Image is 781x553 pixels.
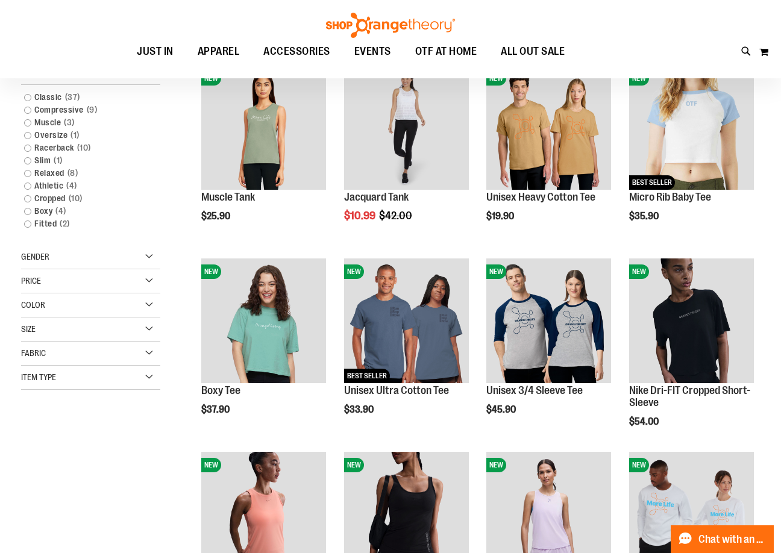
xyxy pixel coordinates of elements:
span: $19.90 [486,211,516,222]
span: Gender [21,252,49,261]
img: Micro Rib Baby Tee [629,65,754,190]
button: Chat with an Expert [671,525,774,553]
span: 3 [61,116,78,129]
a: Boxy TeeNEW [201,258,326,385]
span: ACCESSORIES [263,38,330,65]
div: product [195,252,332,446]
div: product [480,59,617,252]
span: NEW [201,458,221,472]
span: $33.90 [344,404,375,415]
a: Micro Rib Baby Tee [629,191,711,203]
span: NEW [344,458,364,472]
span: 4 [52,205,69,217]
span: NEW [629,71,649,86]
span: Size [21,324,36,334]
span: $42.00 [379,210,414,222]
img: Nike Dri-FIT Cropped Short-Sleeve [629,258,754,383]
span: $35.90 [629,211,660,222]
a: Unisex 3/4 Sleeve TeeNEW [486,258,611,385]
span: 2 [57,217,73,230]
span: 8 [64,167,81,180]
span: EVENTS [354,38,391,65]
span: NEW [629,264,649,279]
a: Compressive9 [18,104,152,116]
span: JUST IN [137,38,174,65]
span: BEST SELLER [629,175,675,190]
span: APPAREL [198,38,240,65]
a: Unisex 3/4 Sleeve Tee [486,384,583,396]
span: OTF AT HOME [415,38,477,65]
span: BEST SELLER [344,369,390,383]
div: product [338,252,475,446]
a: Oversize1 [18,129,152,142]
span: NEW [486,264,506,279]
a: Athletic4 [18,180,152,192]
a: Jacquard Tank [344,191,409,203]
a: Racerback10 [18,142,152,154]
a: Nike Dri-FIT Cropped Short-Sleeve [629,384,750,408]
a: Fitted2 [18,217,152,230]
span: 37 [62,91,83,104]
a: Boxy4 [18,205,152,217]
span: $45.90 [486,404,518,415]
div: product [480,252,617,446]
div: product [623,252,760,458]
span: ALL OUT SALE [501,38,565,65]
a: Cropped10 [18,192,152,205]
span: $10.99 [344,210,377,222]
span: 4 [63,180,80,192]
a: Front view of Jacquard Tank [344,65,469,192]
img: Unisex Ultra Cotton Tee [344,258,469,383]
span: NEW [629,458,649,472]
span: NEW [344,264,364,279]
a: Relaxed8 [18,167,152,180]
span: Color [21,300,45,310]
a: Muscle TankNEW [201,65,326,192]
span: Item Type [21,372,56,382]
img: Unisex Heavy Cotton Tee [486,65,611,190]
span: 10 [66,192,86,205]
a: Muscle Tank [201,191,255,203]
span: NEW [201,264,221,279]
a: Unisex Heavy Cotton TeeNEW [486,65,611,192]
div: product [195,59,332,252]
span: NEW [486,71,506,86]
a: Nike Dri-FIT Cropped Short-SleeveNEW [629,258,754,385]
span: $54.00 [629,416,660,427]
a: Micro Rib Baby TeeNEWBEST SELLER [629,65,754,192]
img: Shop Orangetheory [324,13,457,38]
span: $25.90 [201,211,232,222]
span: 1 [51,154,66,167]
span: $37.90 [201,404,231,415]
img: Muscle Tank [201,65,326,190]
img: Unisex 3/4 Sleeve Tee [486,258,611,383]
span: Fabric [21,348,46,358]
img: Front view of Jacquard Tank [344,65,469,190]
span: Chat with an Expert [698,534,767,545]
a: Boxy Tee [201,384,240,396]
a: Muscle3 [18,116,152,129]
a: Slim1 [18,154,152,167]
span: 1 [67,129,83,142]
img: Boxy Tee [201,258,326,383]
span: Price [21,276,41,286]
a: Unisex Ultra Cotton TeeNEWBEST SELLER [344,258,469,385]
span: 10 [74,142,94,154]
span: NEW [486,458,506,472]
a: Unisex Ultra Cotton Tee [344,384,449,396]
span: NEW [201,71,221,86]
div: product [338,59,475,252]
span: 9 [84,104,101,116]
a: Classic37 [18,91,152,104]
div: product [623,59,760,252]
a: Unisex Heavy Cotton Tee [486,191,595,203]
